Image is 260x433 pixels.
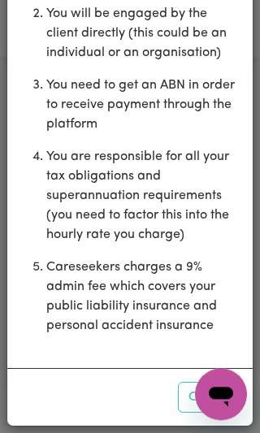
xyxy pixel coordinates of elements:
button: Close [178,382,240,413]
li: Careseekers charges a 9% admin fee which covers your public liability insurance and personal acci... [46,251,240,342]
li: You need to get an ABN in order to receive payment through the platform [46,69,240,141]
iframe: Button to launch messaging window [195,368,247,420]
li: You are responsible for all your tax obligations and superannuation requirements (you need to fac... [46,141,240,251]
